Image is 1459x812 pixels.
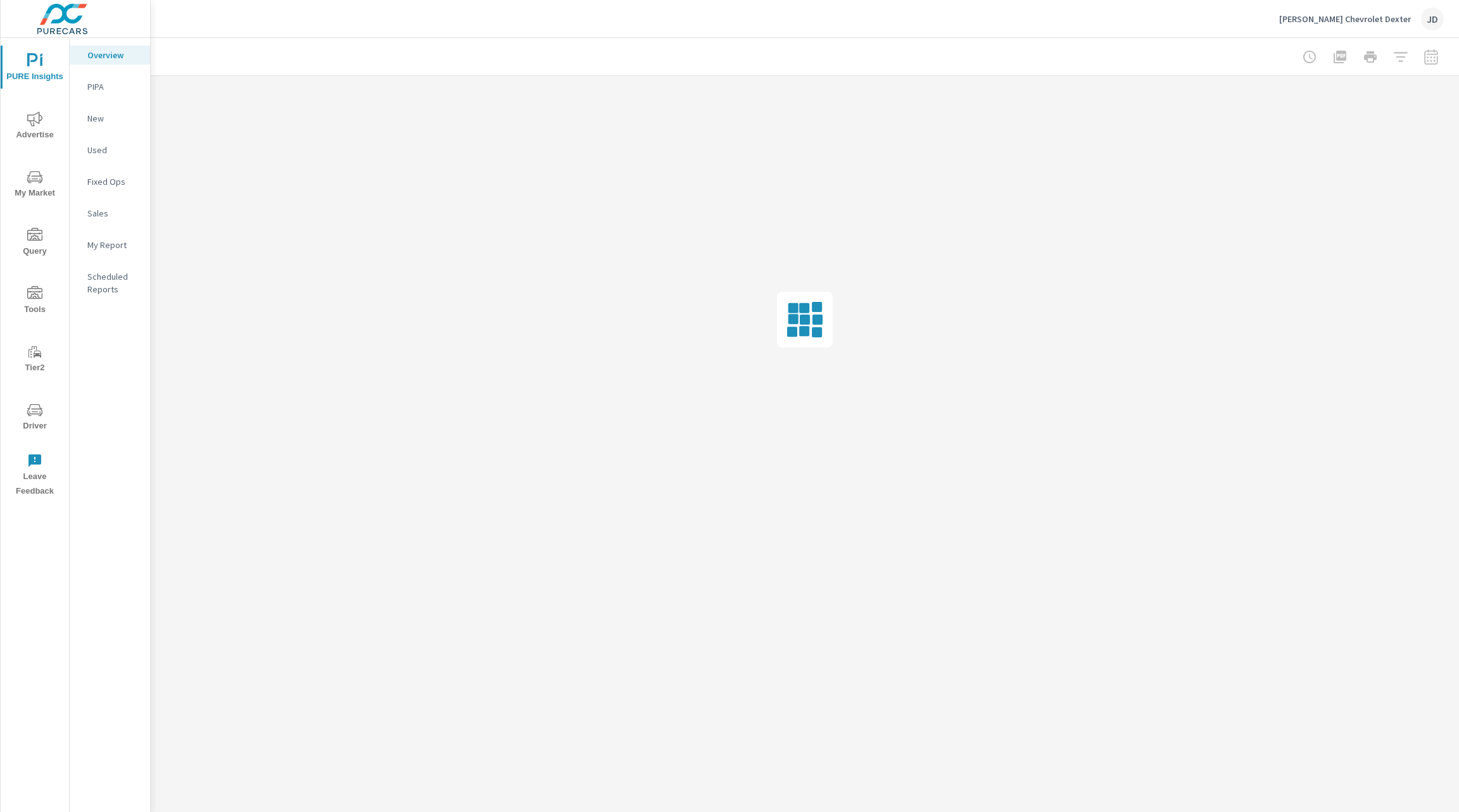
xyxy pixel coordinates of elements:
[70,172,150,191] div: Fixed Ops
[1421,8,1444,30] div: JD
[87,239,140,251] p: My Report
[87,112,140,125] p: New
[4,53,65,84] span: PURE Insights
[4,453,65,499] span: Leave Feedback
[1279,13,1411,25] p: [PERSON_NAME] Chevrolet Dexter
[70,109,150,128] div: New
[87,175,140,188] p: Fixed Ops
[4,228,65,259] span: Query
[70,77,150,96] div: PIPA
[70,204,150,223] div: Sales
[4,111,65,142] span: Advertise
[87,144,140,156] p: Used
[87,207,140,220] p: Sales
[70,267,150,299] div: Scheduled Reports
[4,286,65,317] span: Tools
[4,170,65,201] span: My Market
[4,344,65,375] span: Tier2
[1,38,69,504] div: nav menu
[70,46,150,65] div: Overview
[70,141,150,159] div: Used
[87,270,140,296] p: Scheduled Reports
[87,49,140,61] p: Overview
[70,235,150,254] div: My Report
[87,80,140,93] p: PIPA
[4,403,65,434] span: Driver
